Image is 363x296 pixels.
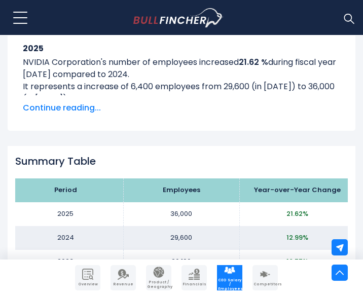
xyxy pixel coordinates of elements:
span: Product / Geography [147,280,170,289]
td: 2023 [8,250,124,274]
th: Year-over-Year Change [239,178,355,202]
span: Revenue [112,282,135,286]
span: Continue reading... [23,102,340,114]
h3: 2025 [23,42,340,55]
span: 21.62% [286,209,308,218]
span: Competitors [253,282,277,286]
a: Go to homepage [133,8,242,27]
th: Period [8,178,124,202]
a: Company Revenue [111,265,136,290]
td: 29,600 [124,226,240,250]
a: Company Employees [217,265,242,290]
b: 21.62 % [239,56,268,68]
a: Company Product/Geography [146,265,171,290]
h2: Summary Table [15,155,348,167]
td: 2024 [8,226,124,250]
span: 16.57% [286,256,308,266]
img: Bullfincher logo [133,8,224,27]
span: CEO Salary / Employees [218,278,241,291]
span: 12.99% [286,233,308,242]
span: Overview [76,282,99,286]
p: NVIDIA Corporation's number of employees increased during fiscal year [DATE] compared to 2024. It... [23,56,340,105]
th: Employees [124,178,240,202]
td: 26,196 [124,250,240,274]
a: Company Financials [181,265,207,290]
span: Financials [183,282,206,286]
a: Company Competitors [252,265,278,290]
a: Company Overview [75,265,100,290]
td: 36,000 [124,202,240,226]
td: 2025 [8,202,124,226]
